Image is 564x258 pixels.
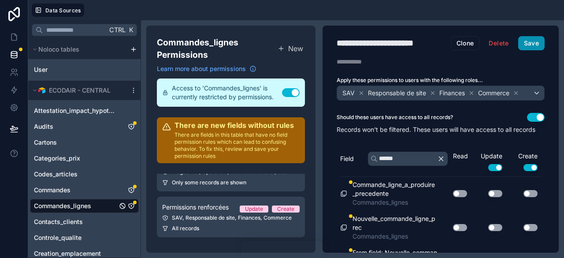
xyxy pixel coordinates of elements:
[471,152,506,171] div: Update
[368,89,426,97] span: Responsable de site
[157,64,256,73] a: Learn more about permissions
[174,131,300,160] p: There are fields in this table that have no field permission rules which can lead to confusing be...
[352,198,437,207] span: Commandes_lignes
[277,206,294,213] div: Create
[352,180,437,198] span: Commande_ligne_a_produire_precedente
[439,89,465,97] span: Finances
[108,24,126,35] span: Ctrl
[451,36,480,50] button: Clone
[337,77,545,84] label: Apply these permissions to users with the following roles...
[172,179,246,186] span: Only some records are shown
[506,152,541,171] div: Create
[337,114,453,121] label: Should these users have access to all records?
[174,121,300,130] h2: There are new fields without rules
[128,27,134,33] span: K
[352,214,437,232] span: Nouvelle_commande_ligne_prec
[162,214,300,221] div: SAV, Responsable de site, Finances, Commerce
[45,7,81,14] span: Data Sources
[276,41,305,56] button: New
[288,43,303,54] span: New
[157,197,305,237] a: Permissions renforcéesUpdateCreateSAV, Responsable de site, Finances, CommerceAll records
[337,125,545,134] p: Records won't be filtered. These users will have access to all records
[352,232,437,241] span: Commandes_lignes
[157,36,276,61] h1: Commandes_lignes Permissions
[478,89,509,97] span: Commerce
[162,203,229,212] span: Permissions renforcées
[518,36,545,50] button: Save
[337,86,545,101] button: SAVResponsable de siteFinancesCommerce
[340,154,354,163] span: Field
[172,84,282,101] span: Access to 'Commandes_lignes' is currently restricted by permissions.
[342,89,355,97] span: SAV
[483,36,514,50] button: Delete
[453,152,471,161] div: Read
[157,64,246,73] span: Learn more about permissions
[172,225,199,232] span: All records
[245,206,263,213] div: Update
[32,4,84,17] button: Data Sources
